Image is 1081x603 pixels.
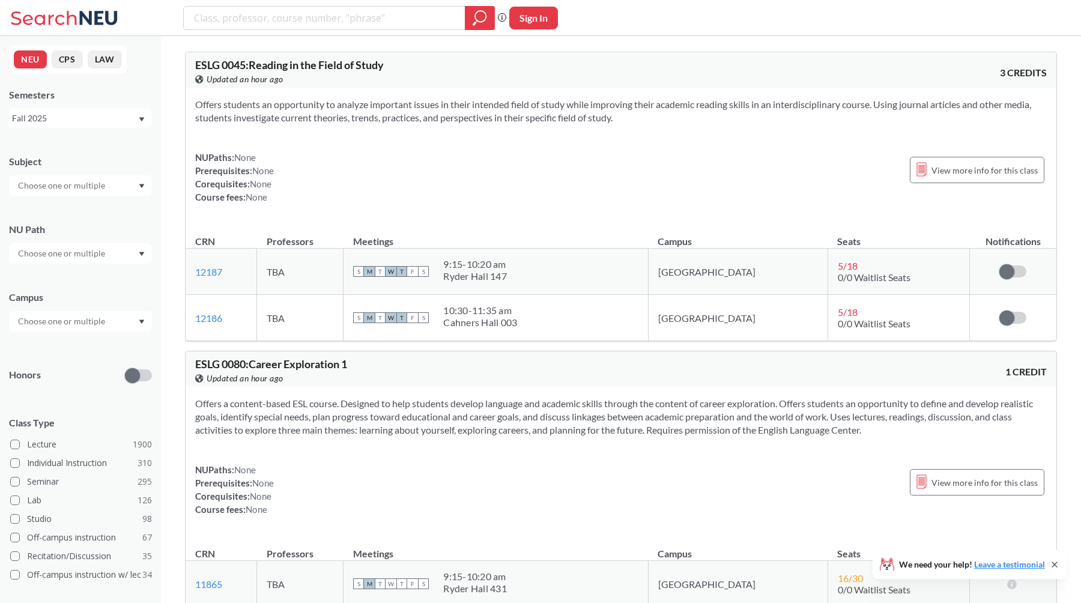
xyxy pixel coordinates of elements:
div: CRN [195,235,215,248]
span: 310 [138,456,152,470]
span: None [246,192,267,202]
span: Class Type [9,416,152,429]
label: Off-campus instruction [10,530,152,545]
input: Choose one or multiple [12,178,113,193]
span: Updated an hour ago [207,372,283,385]
td: TBA [257,295,344,341]
span: S [418,578,429,589]
th: Notifications [969,223,1056,249]
input: Choose one or multiple [12,246,113,261]
span: M [364,578,375,589]
input: Class, professor, course number, "phrase" [193,8,456,28]
span: 1 CREDIT [1005,365,1047,378]
span: ESLG 0045 : Reading in the Field of Study [195,58,384,71]
span: None [234,152,256,163]
span: F [407,578,418,589]
div: Semesters [9,88,152,102]
span: None [250,178,271,189]
span: View more info for this class [931,163,1038,178]
button: CPS [52,50,83,68]
span: 5 / 18 [838,306,858,318]
div: Campus [9,291,152,304]
span: 0/0 Waitlist Seats [838,584,910,595]
label: Lecture [10,437,152,452]
span: T [396,266,407,277]
label: Individual Instruction [10,455,152,471]
div: Ryder Hall 147 [443,270,507,282]
span: 0/0 Waitlist Seats [838,271,910,283]
div: 10:30 - 11:35 am [443,305,517,317]
svg: Dropdown arrow [139,320,145,324]
span: None [246,504,267,515]
button: LAW [88,50,122,68]
div: 9:15 - 10:20 am [443,258,507,270]
div: Dropdown arrow [9,243,152,264]
span: ESLG 0080 : Career Exploration 1 [195,357,347,371]
svg: magnifying glass [473,10,487,26]
span: T [375,578,386,589]
span: 98 [142,512,152,526]
label: Studio [10,511,152,527]
span: 126 [138,494,152,507]
span: None [234,464,256,475]
a: 12186 [195,312,222,324]
div: magnifying glass [465,6,495,30]
span: T [375,312,386,323]
span: W [386,266,396,277]
span: W [386,578,396,589]
div: Fall 2025Dropdown arrow [9,109,152,128]
th: Notifications [969,535,1056,561]
span: None [252,165,274,176]
span: 35 [142,550,152,563]
div: Fall 2025 [12,112,138,125]
a: Leave a testimonial [974,559,1045,569]
label: Lab [10,492,152,508]
label: Recitation/Discussion [10,548,152,564]
section: Offers a content-based ESL course. Designed to help students develop language and academic skills... [195,397,1047,437]
span: Updated an hour ago [207,73,283,86]
span: 16 / 30 [838,572,863,584]
td: [GEOGRAPHIC_DATA] [648,249,828,295]
span: None [252,477,274,488]
span: 295 [138,475,152,488]
th: Professors [257,223,344,249]
span: F [407,266,418,277]
span: T [375,266,386,277]
label: Seminar [10,474,152,489]
span: 3 CREDITS [1000,66,1047,79]
div: CRN [195,547,215,560]
span: 0/0 Waitlist Seats [838,318,910,329]
div: Dropdown arrow [9,175,152,196]
th: Professors [257,535,344,561]
span: W [386,312,396,323]
div: Dropdown arrow [9,311,152,332]
a: 12187 [195,266,222,277]
div: 9:15 - 10:20 am [443,571,507,583]
span: We need your help! [899,560,1045,569]
button: Sign In [509,7,558,29]
td: [GEOGRAPHIC_DATA] [648,295,828,341]
th: Seats [828,535,969,561]
svg: Dropdown arrow [139,117,145,122]
span: S [353,312,364,323]
th: Seats [828,223,969,249]
span: 5 / 18 [838,260,858,271]
td: TBA [257,249,344,295]
span: None [250,491,271,501]
span: S [418,266,429,277]
span: T [396,312,407,323]
div: Cahners Hall 003 [443,317,517,329]
section: Offers students an opportunity to analyze important issues in their intended field of study while... [195,98,1047,124]
div: Subject [9,155,152,168]
span: S [418,312,429,323]
svg: Dropdown arrow [139,252,145,256]
span: 67 [142,531,152,544]
button: NEU [14,50,47,68]
svg: Dropdown arrow [139,184,145,189]
span: S [353,266,364,277]
th: Campus [648,223,828,249]
input: Choose one or multiple [12,314,113,329]
span: M [364,266,375,277]
span: 34 [142,568,152,581]
span: M [364,312,375,323]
